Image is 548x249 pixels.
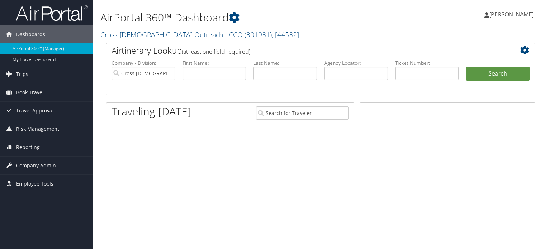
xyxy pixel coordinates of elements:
[16,175,53,193] span: Employee Tools
[253,59,317,67] label: Last Name:
[112,44,494,57] h2: Airtinerary Lookup
[16,83,44,101] span: Book Travel
[324,59,388,67] label: Agency Locator:
[16,5,88,21] img: airportal-logo.png
[395,59,459,67] label: Ticket Number:
[466,67,530,81] button: Search
[16,25,45,43] span: Dashboards
[112,104,191,119] h1: Traveling [DATE]
[183,59,246,67] label: First Name:
[100,10,394,25] h1: AirPortal 360™ Dashboard
[272,30,299,39] span: , [ 44532 ]
[245,30,272,39] span: ( 301931 )
[112,59,175,67] label: Company - Division:
[256,106,349,120] input: Search for Traveler
[16,65,28,83] span: Trips
[16,138,40,156] span: Reporting
[16,157,56,174] span: Company Admin
[182,48,250,56] span: (at least one field required)
[489,10,534,18] span: [PERSON_NAME]
[484,4,541,25] a: [PERSON_NAME]
[16,102,54,120] span: Travel Approval
[100,30,299,39] a: Cross [DEMOGRAPHIC_DATA] Outreach - CCO
[16,120,59,138] span: Risk Management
